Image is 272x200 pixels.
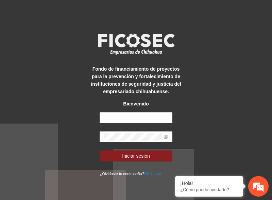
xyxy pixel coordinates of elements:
p: ¿Cómo puedo ayudarte? [180,187,238,192]
strong: Bienvenido [123,101,149,106]
button: Iniciar sesión [100,151,172,161]
a: Click aqui [144,172,161,176]
img: logo [93,31,178,57]
div: ¡Hola! [180,181,238,186]
span: eye-invisible [164,134,168,139]
span: Iniciar sesión [122,152,150,160]
small: ¿Olvidaste tu contraseña? [100,172,160,176]
strong: Fondo de financiamiento de proyectos para la prevención y fortalecimiento de instituciones de seg... [91,66,181,94]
